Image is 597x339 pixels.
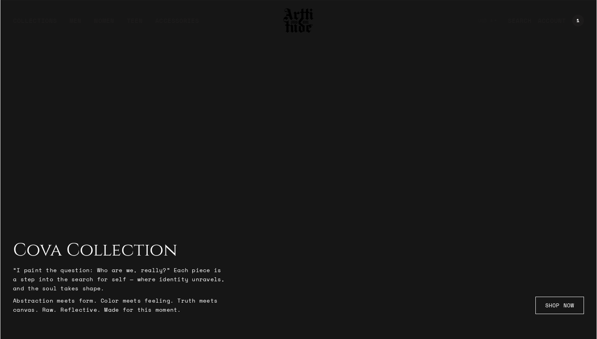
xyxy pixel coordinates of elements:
[283,7,314,34] img: Arttitude
[69,16,81,32] a: MEN
[7,16,205,32] ul: Main navigation
[566,11,584,30] a: Open cart
[13,16,57,32] div: COLLECTIONS
[13,240,226,261] h2: Cova Collection
[535,297,584,314] a: SHOP NOW
[155,16,199,32] div: ACCESSORIES
[94,16,114,32] a: WOMEN
[531,13,566,28] a: ACCOUNT
[501,13,532,28] a: SEARCH
[127,16,143,32] a: TEEN
[13,296,226,314] p: Abstraction meets form. Color meets feeling. Truth meets canvas. Raw. Reflective. Made for this m...
[13,265,226,293] p: “I paint the question: Who are we, really?” Each piece is a step into the search for self — where...
[473,12,501,29] button: USD $
[478,17,493,24] span: USD $
[576,18,579,23] span: 1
